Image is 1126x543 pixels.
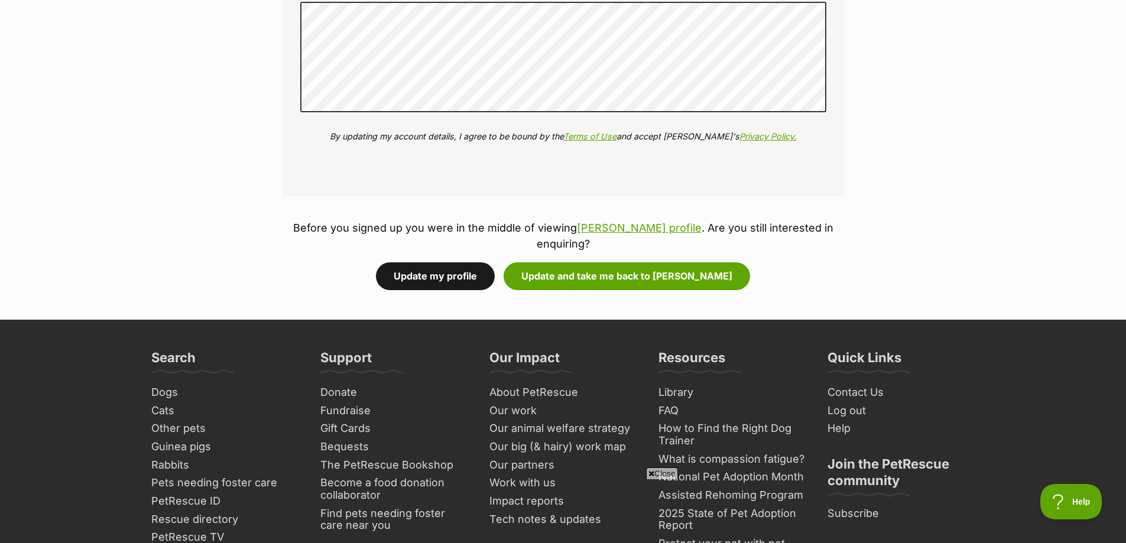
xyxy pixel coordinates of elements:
a: Our animal welfare strategy [485,420,642,438]
a: Privacy Policy. [739,131,796,141]
button: Update my profile [376,262,495,290]
h3: Join the PetRescue community [828,456,975,496]
a: Our work [485,402,642,420]
h3: Our Impact [489,349,560,373]
h3: Quick Links [828,349,901,373]
a: About PetRescue [485,383,642,402]
a: What is compassion fatigue? [654,450,811,469]
a: PetRescue ID [147,492,304,511]
a: How to Find the Right Dog Trainer [654,420,811,450]
iframe: Advertisement [277,484,850,537]
a: Our partners [485,456,642,474]
a: Bequests [316,438,473,456]
a: Library [654,383,811,402]
a: Work with us [485,474,642,492]
a: Fundraise [316,402,473,420]
a: Cats [147,402,304,420]
a: National Pet Adoption Month [654,468,811,486]
a: FAQ [654,402,811,420]
a: The PetRescue Bookshop [316,456,473,474]
h3: Search [151,349,196,373]
a: Log out [823,402,980,420]
h3: Resources [658,349,725,373]
a: Gift Cards [316,420,473,438]
a: Dogs [147,383,304,402]
iframe: Help Scout Beacon - Open [1040,484,1102,519]
p: Before you signed up you were in the middle of viewing . Are you still interested in enquiring? [283,220,844,252]
a: Rescue directory [147,511,304,529]
a: Our big (& hairy) work map [485,438,642,456]
a: Subscribe [823,505,980,523]
a: Other pets [147,420,304,438]
h3: Support [320,349,372,373]
a: Rabbits [147,456,304,474]
a: Donate [316,383,473,402]
a: Guinea pigs [147,438,304,456]
a: Become a food donation collaborator [316,474,473,504]
p: By updating my account details, I agree to be bound by the and accept [PERSON_NAME]'s [300,130,826,142]
span: Close [646,467,678,479]
a: Terms of Use [563,131,616,141]
a: Pets needing foster care [147,474,304,492]
button: Update and take me back to [PERSON_NAME] [504,262,750,290]
a: [PERSON_NAME] profile [577,222,702,234]
a: Help [823,420,980,438]
a: Contact Us [823,383,980,402]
